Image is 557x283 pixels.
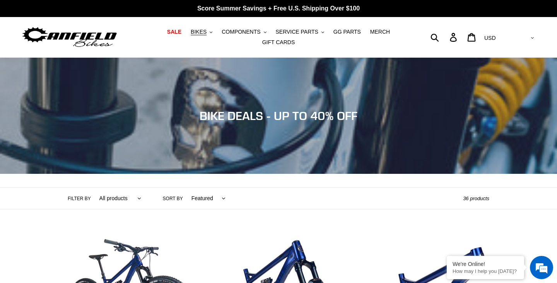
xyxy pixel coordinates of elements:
[218,27,270,37] button: COMPONENTS
[370,29,390,35] span: MERCH
[163,27,185,37] a: SALE
[333,29,361,35] span: GG PARTS
[272,27,328,37] button: SERVICE PARTS
[435,29,454,46] input: Search
[187,27,216,37] button: BIKES
[167,29,181,35] span: SALE
[200,109,357,123] span: BIKE DEALS - UP TO 40% OFF
[366,27,394,37] a: MERCH
[163,195,183,202] label: Sort by
[330,27,365,37] a: GG PARTS
[222,29,260,35] span: COMPONENTS
[463,196,489,201] span: 36 products
[21,25,118,50] img: Canfield Bikes
[453,268,518,274] p: How may I help you today?
[191,29,207,35] span: BIKES
[275,29,318,35] span: SERVICE PARTS
[262,39,295,46] span: GIFT CARDS
[68,195,91,202] label: Filter by
[453,261,518,267] div: We're Online!
[258,37,299,48] a: GIFT CARDS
